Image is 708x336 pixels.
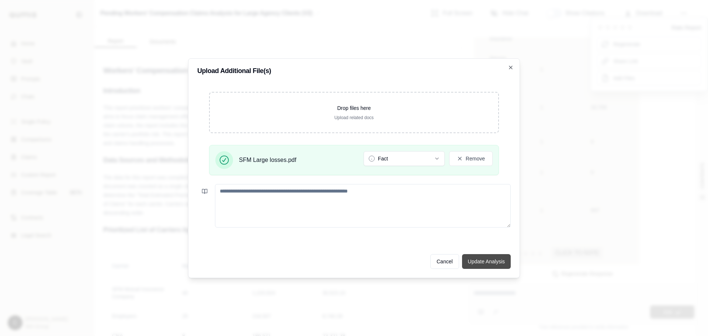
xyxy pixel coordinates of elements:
p: Drop files here [222,104,486,112]
p: Upload related docs [222,115,486,121]
button: Update Analysis [462,254,511,269]
button: Remove [449,151,493,166]
span: SFM Large losses.pdf [239,156,296,164]
button: Cancel [430,254,459,269]
h2: Upload Additional File(s) [197,67,511,74]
